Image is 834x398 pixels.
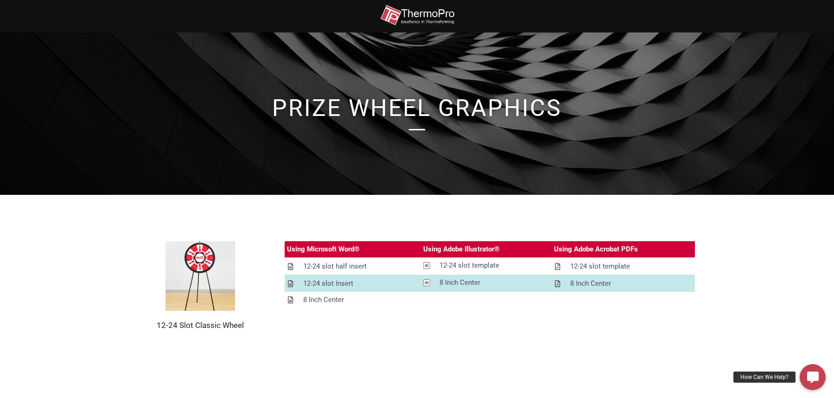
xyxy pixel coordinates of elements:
a: 8 Inch Center [421,275,552,291]
div: 12-24 slot Insert [303,278,353,289]
a: How Can We Help? [800,364,826,390]
img: thermopro-logo-non-iso [380,5,454,26]
div: Using Microsoft Word® [287,244,360,255]
a: 8 Inch Center [285,292,421,308]
a: 8 Inch Center [552,276,695,292]
h2: 12-24 Slot Classic Wheel [139,320,261,330]
h1: prize Wheel Graphics [153,96,681,120]
a: 12-24 slot template [552,258,695,275]
a: 12-24 slot Insert [285,276,421,292]
div: Using Adobe Acrobat PDFs [554,244,638,255]
div: 8 Inch Center [303,294,344,306]
div: 12-24 slot template [439,260,499,271]
div: 8 Inch Center [570,278,611,289]
a: 12-24 slot template [421,257,552,274]
div: 12-24 slot template [570,261,630,272]
div: How Can We Help? [733,372,796,383]
div: 8 Inch Center [439,277,480,289]
div: Using Adobe Illustrator® [423,244,500,255]
a: 12-24 slot half insert [285,258,421,275]
div: 12-24 slot half insert [303,261,367,272]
